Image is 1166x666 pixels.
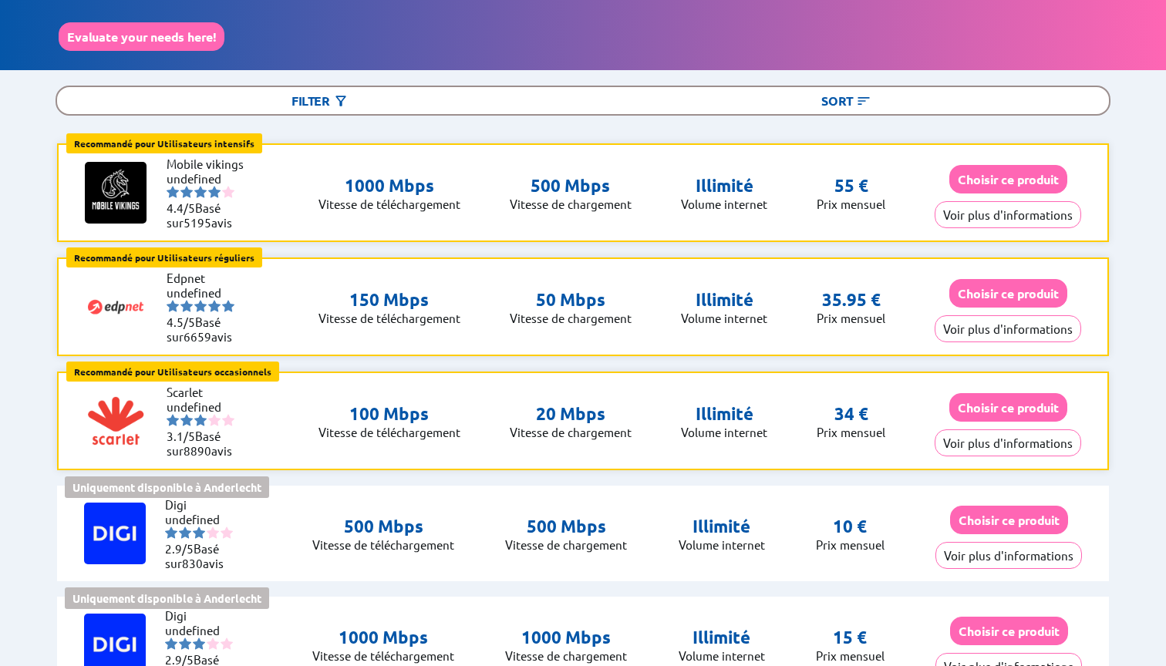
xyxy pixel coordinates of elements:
[817,197,885,211] p: Prix mensuel
[949,279,1067,308] button: Choisir ce produit
[935,207,1081,222] a: Voir plus d'informations
[167,414,179,426] img: starnr1
[834,403,868,425] p: 34 €
[167,156,259,171] li: Mobile vikings
[950,506,1068,534] button: Choisir ce produit
[72,480,261,494] b: Uniquement disponible à Anderlecht
[182,556,203,570] span: 830
[935,548,1082,563] a: Voir plus d'informations
[949,400,1067,415] a: Choisir ce produit
[510,175,632,197] p: 500 Mbps
[312,516,454,537] p: 500 Mbps
[681,311,767,325] p: Volume internet
[935,321,1081,336] a: Voir plus d'informations
[184,215,211,230] span: 5195
[207,526,219,539] img: starnr4
[505,648,627,663] p: Vitesse de chargement
[949,165,1067,193] button: Choisir ce produit
[180,414,193,426] img: starnr2
[84,503,146,564] img: Logo of Digi
[949,286,1067,301] a: Choisir ce produit
[165,512,254,526] li: undefined
[817,311,885,325] p: Prix mensuel
[312,627,454,648] p: 1000 Mbps
[505,537,627,552] p: Vitesse de chargement
[856,93,871,109] img: Button open the sorting menu
[505,627,627,648] p: 1000 Mbps
[85,276,147,338] img: Logo of Edpnet
[935,201,1081,228] button: Voir plus d'informations
[950,617,1068,645] button: Choisir ce produit
[167,200,195,215] span: 4.4/5
[679,516,765,537] p: Illimité
[318,289,460,311] p: 150 Mbps
[222,186,234,198] img: starnr5
[74,137,254,150] b: Recommandé pour Utilisateurs intensifs
[222,300,234,312] img: starnr5
[167,300,179,312] img: starnr1
[318,311,460,325] p: Vitesse de télé­chargement
[935,542,1082,569] button: Voir plus d'informations
[510,403,632,425] p: 20 Mbps
[165,541,254,570] li: Basé sur avis
[318,175,460,197] p: 1000 Mbps
[167,200,259,230] li: Basé sur avis
[165,541,194,556] span: 2.9/5
[85,390,147,452] img: Logo of Scarlet
[194,414,207,426] img: starnr3
[312,537,454,552] p: Vitesse de télé­chargement
[935,436,1081,450] a: Voir plus d'informations
[179,637,191,650] img: starnr2
[165,623,254,637] li: undefined
[681,425,767,439] p: Volume internet
[167,399,259,414] li: undefined
[222,414,234,426] img: starnr5
[167,171,259,186] li: undefined
[833,627,867,648] p: 15 €
[950,513,1068,527] a: Choisir ce produit
[165,526,177,539] img: starnr1
[681,289,767,311] p: Illimité
[318,197,460,211] p: Vitesse de télé­chargement
[194,300,207,312] img: starnr3
[74,251,254,264] b: Recommandé pour Utilisateurs réguliers
[510,197,632,211] p: Vitesse de chargement
[817,425,885,439] p: Prix mensuel
[208,414,221,426] img: starnr4
[510,289,632,311] p: 50 Mbps
[74,365,271,378] b: Recommandé pour Utilisateurs occasionnels
[72,591,261,605] b: Uniquement disponible à Anderlecht
[167,429,195,443] span: 3.1/5
[950,624,1068,638] a: Choisir ce produit
[949,393,1067,422] button: Choisir ce produit
[167,186,179,198] img: starnr1
[221,526,233,539] img: starnr5
[679,537,765,552] p: Volume internet
[318,425,460,439] p: Vitesse de télé­chargement
[949,172,1067,187] a: Choisir ce produit
[167,271,259,285] li: Edpnet
[207,637,219,650] img: starnr4
[816,537,885,552] p: Prix mensuel
[167,285,259,300] li: undefined
[59,22,224,51] button: Evaluate your needs here!
[167,314,195,329] span: 4.5/5
[167,314,259,344] li: Basé sur avis
[583,87,1109,114] div: Sort
[165,637,177,650] img: starnr1
[510,311,632,325] p: Vitesse de chargement
[510,425,632,439] p: Vitesse de chargement
[834,175,868,197] p: 55 €
[179,526,191,539] img: starnr2
[208,186,221,198] img: starnr4
[816,648,885,663] p: Prix mensuel
[822,289,881,311] p: 35.95 €
[165,608,254,623] li: Digi
[167,429,259,458] li: Basé sur avis
[167,385,259,399] li: Scarlet
[193,526,205,539] img: starnr3
[165,497,254,512] li: Digi
[184,329,211,344] span: 6659
[208,300,221,312] img: starnr4
[681,403,767,425] p: Illimité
